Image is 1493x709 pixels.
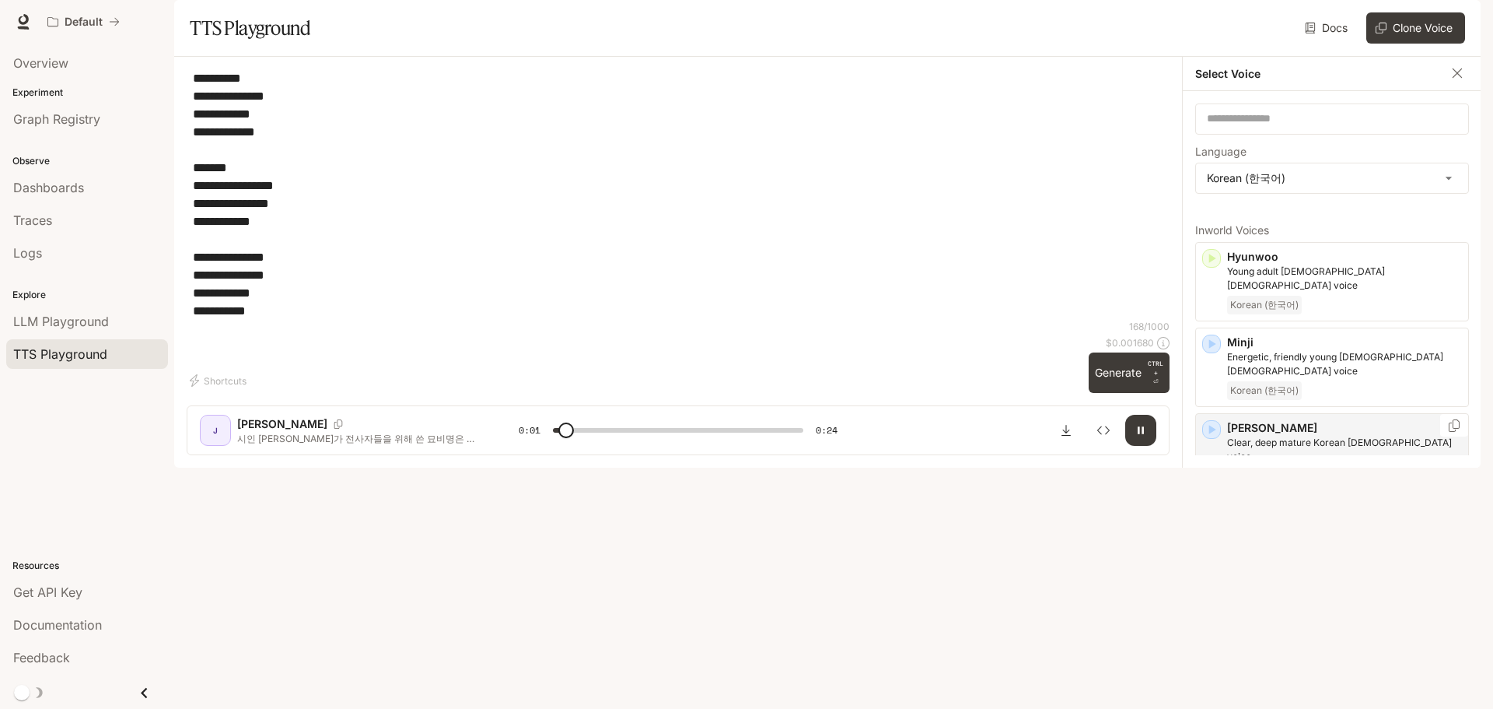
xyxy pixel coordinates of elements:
p: CTRL + [1148,359,1163,377]
span: 0:01 [519,423,540,438]
p: [PERSON_NAME] [237,416,327,432]
p: Clear, deep mature Korean male voice [1227,436,1462,464]
p: Default [65,16,103,29]
p: 시인 [PERSON_NAME]가 전사자들을 위해 쓴 묘비명은 그들의 숭고한 희생을 영원히 기억하게 합니다. "[GEOGRAPHIC_DATA]여, 가서 스파르타인들에게 전해주오... [237,432,481,445]
p: ⏎ [1148,359,1163,387]
button: Inspect [1088,415,1119,446]
p: Energetic, friendly young Korean female voice [1227,350,1462,378]
button: Clone Voice [1366,12,1465,44]
button: Shortcuts [187,368,253,393]
button: GenerateCTRL +⏎ [1089,353,1170,393]
p: Young adult Korean male voice [1227,265,1462,293]
span: 0:24 [816,423,837,438]
a: Docs [1302,12,1354,44]
span: Korean (한국어) [1227,381,1302,400]
p: Minji [1227,335,1462,350]
span: Korean (한국어) [1227,296,1302,314]
p: Hyunwoo [1227,249,1462,265]
button: Copy Voice ID [1446,419,1462,432]
p: [PERSON_NAME] [1227,420,1462,436]
button: All workspaces [40,6,127,37]
h1: TTS Playground [190,12,310,44]
p: Inworld Voices [1195,225,1469,236]
button: Copy Voice ID [327,419,349,429]
div: J [203,418,228,443]
div: Korean (한국어) [1196,163,1468,193]
button: Download audio [1051,415,1082,446]
p: Language [1195,146,1246,157]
